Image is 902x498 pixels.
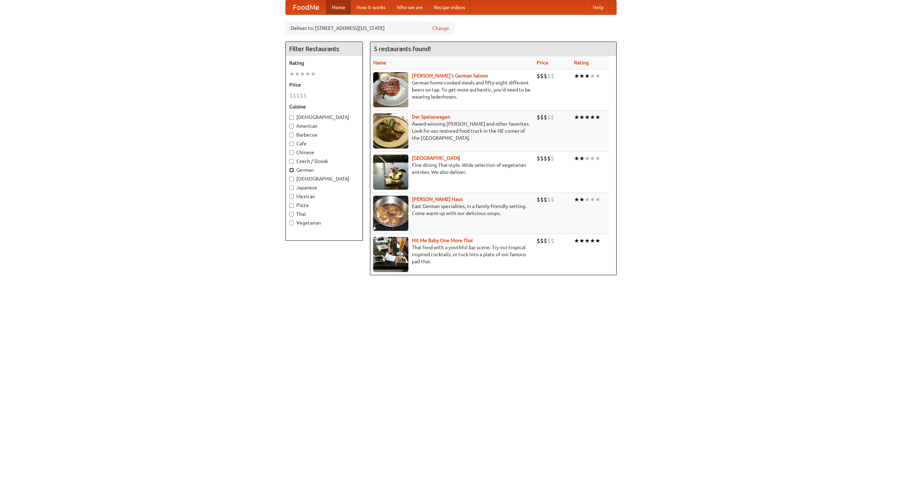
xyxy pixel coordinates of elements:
a: Rating [574,60,589,65]
li: ★ [595,237,600,245]
input: Chinese [289,150,294,155]
label: Cafe [289,140,359,147]
a: Der Speisewagen [412,114,450,120]
li: $ [551,155,554,162]
a: Name [373,60,386,65]
li: ★ [300,70,305,78]
input: American [289,124,294,128]
h4: Filter Restaurants [286,42,363,56]
li: $ [544,113,547,121]
p: Award-winning [PERSON_NAME] and other favorites. Look for our restored food truck in the NE corne... [373,120,531,141]
li: ★ [590,72,595,80]
li: ★ [579,113,585,121]
a: Recipe videos [428,0,471,14]
li: $ [296,92,300,100]
li: ★ [574,196,579,203]
img: speisewagen.jpg [373,113,408,149]
li: ★ [585,72,590,80]
a: Home [326,0,351,14]
li: ★ [595,113,600,121]
li: ★ [579,155,585,162]
li: ★ [585,237,590,245]
li: $ [537,72,540,80]
li: ★ [310,70,316,78]
input: Vegetarian [289,221,294,225]
li: ★ [579,72,585,80]
li: $ [547,196,551,203]
li: $ [303,92,307,100]
a: [PERSON_NAME] Haus [412,196,463,202]
input: Czech / Slovak [289,159,294,164]
p: Thai food with a youthful bar scene. Try our tropical inspired cocktails, or tuck into a plate of... [373,244,531,265]
li: ★ [590,113,595,121]
label: Barbecue [289,131,359,138]
li: $ [544,196,547,203]
li: $ [540,113,544,121]
li: $ [540,196,544,203]
img: babythai.jpg [373,237,408,272]
li: $ [537,113,540,121]
img: satay.jpg [373,155,408,190]
label: [DEMOGRAPHIC_DATA] [289,114,359,121]
img: esthers.jpg [373,72,408,107]
li: $ [547,155,551,162]
li: $ [537,155,540,162]
li: ★ [574,155,579,162]
li: ★ [585,155,590,162]
li: $ [551,196,554,203]
a: [PERSON_NAME]'s German Saloon [412,73,488,78]
input: [DEMOGRAPHIC_DATA] [289,115,294,120]
li: ★ [585,113,590,121]
input: Cafe [289,141,294,146]
li: $ [537,196,540,203]
li: ★ [595,72,600,80]
input: Pizza [289,203,294,208]
li: $ [537,237,540,245]
img: kohlhaus.jpg [373,196,408,231]
label: Japanese [289,184,359,191]
a: Hit Me Baby One More Thai [412,238,473,243]
li: $ [540,72,544,80]
div: Deliver to: [STREET_ADDRESS][US_STATE] [285,22,455,34]
a: [GEOGRAPHIC_DATA] [412,155,460,161]
li: ★ [579,237,585,245]
li: $ [551,113,554,121]
label: [DEMOGRAPHIC_DATA] [289,175,359,182]
li: $ [551,237,554,245]
li: $ [544,72,547,80]
li: $ [289,92,293,100]
input: Barbecue [289,133,294,137]
p: East German specialties, in a family-friendly setting. Come warm up with our delicious soups. [373,203,531,217]
li: ★ [305,70,310,78]
ng-pluralize: 5 restaurants found! [374,45,431,52]
li: ★ [590,237,595,245]
li: $ [540,155,544,162]
input: [DEMOGRAPHIC_DATA] [289,177,294,181]
input: Japanese [289,185,294,190]
input: German [289,168,294,172]
p: German home-cooked meals and fifty-eight different beers on tap. To get more authentic, you'd nee... [373,79,531,100]
a: How it works [351,0,391,14]
li: $ [544,155,547,162]
li: ★ [595,155,600,162]
h5: Rating [289,59,359,67]
a: FoodMe [286,0,326,14]
li: ★ [590,196,595,203]
li: ★ [579,196,585,203]
li: ★ [289,70,295,78]
li: $ [540,237,544,245]
li: ★ [574,237,579,245]
li: $ [300,92,303,100]
a: Help [587,0,609,14]
li: $ [544,237,547,245]
li: $ [547,113,551,121]
a: Change [432,25,449,32]
a: Who we are [391,0,428,14]
li: $ [551,72,554,80]
label: German [289,166,359,174]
